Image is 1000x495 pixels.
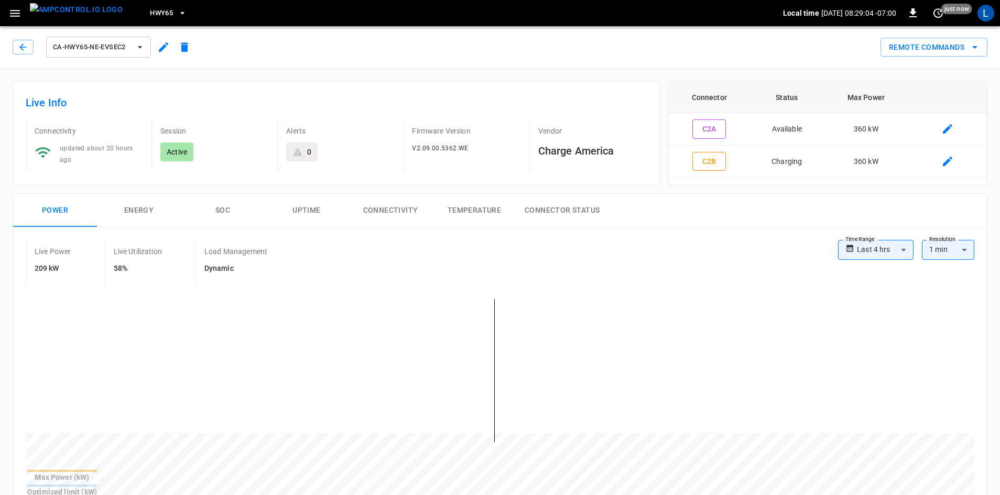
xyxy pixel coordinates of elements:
[669,82,750,113] th: Connector
[824,82,908,113] th: Max Power
[821,8,896,18] p: [DATE] 08:29:04 -07:00
[150,7,173,19] span: HWY65
[114,263,162,274] h6: 58%
[824,113,908,146] td: 360 kW
[538,142,647,159] h6: Charge America
[204,263,267,274] h6: Dynamic
[824,146,908,178] td: 360 kW
[977,5,994,21] div: profile-icon
[146,3,191,24] button: HWY65
[922,240,974,260] div: 1 min
[412,126,520,136] p: Firmware Version
[929,235,955,244] label: Resolution
[181,194,265,227] button: SOC
[35,263,71,274] h6: 209 kW
[941,4,972,14] span: just now
[669,82,987,178] table: connector table
[286,126,395,136] p: Alerts
[857,240,914,260] div: Last 4 hrs
[432,194,516,227] button: Temperature
[265,194,349,227] button: Uptime
[13,194,97,227] button: Power
[930,5,947,21] button: set refresh interval
[750,146,824,178] td: Charging
[60,145,133,163] span: updated about 20 hours ago
[114,246,162,257] p: Live Utilization
[881,38,987,57] div: remote commands options
[307,147,311,157] div: 0
[692,152,726,171] button: C2B
[35,246,71,257] p: Live Power
[160,126,269,136] p: Session
[204,246,267,257] p: Load Management
[30,3,123,16] img: ampcontrol.io logo
[750,113,824,146] td: Available
[750,82,824,113] th: Status
[35,126,143,136] p: Connectivity
[349,194,432,227] button: Connectivity
[692,119,726,139] button: C2A
[26,94,647,111] h6: Live Info
[845,235,875,244] label: Time Range
[538,126,647,136] p: Vendor
[412,145,468,152] span: V2.09.00.5362.WE
[167,147,187,157] p: Active
[46,37,151,58] button: ca-hwy65-ne-evseC2
[53,41,131,53] span: ca-hwy65-ne-evseC2
[783,8,819,18] p: Local time
[516,194,608,227] button: Connector Status
[881,38,987,57] button: Remote Commands
[97,194,181,227] button: Energy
